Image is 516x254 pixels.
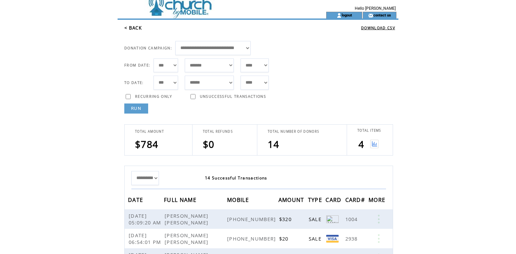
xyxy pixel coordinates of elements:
[279,235,290,242] span: $20
[355,6,396,11] span: Hello [PERSON_NAME]
[124,25,142,31] a: < BACK
[164,195,198,207] span: FULL NAME
[268,138,279,151] span: 14
[358,138,364,151] span: 4
[203,138,215,151] span: $0
[135,138,158,151] span: $784
[124,103,148,114] a: RUN
[227,235,278,242] span: [PHONE_NUMBER]
[203,129,233,134] span: TOTAL REFUNDS
[308,195,324,207] span: TYPE
[278,198,306,202] a: AMOUNT
[165,212,210,226] span: [PERSON_NAME] [PERSON_NAME]
[361,26,395,30] a: DOWNLOAD CSV
[129,232,163,245] span: [DATE] 06:54:01 PM
[205,175,267,181] span: 14 Successful Transactions
[326,235,339,243] img: Visa
[124,80,144,85] span: TO DATE:
[135,94,172,99] span: RECURRING ONLY
[128,195,145,207] span: DATE
[326,195,343,207] span: CARD
[345,235,359,242] span: 2938
[357,128,381,133] span: TOTAL ITEMS
[368,13,373,18] img: contact_us_icon.gif
[342,13,352,17] a: logout
[227,195,251,207] span: MOBILE
[227,198,251,202] a: MOBILE
[345,195,367,207] span: CARD#
[124,46,172,50] span: DONATION CAMPAIGN:
[278,195,306,207] span: AMOUNT
[227,216,278,222] span: [PHONE_NUMBER]
[326,198,343,202] a: CARD
[128,198,145,202] a: DATE
[135,129,164,134] span: TOTAL AMOUNT
[345,198,367,202] a: CARD#
[337,13,342,18] img: account_icon.gif
[370,140,379,148] img: View graph
[309,235,323,242] span: SALE
[373,13,391,17] a: contact us
[164,198,198,202] a: FULL NAME
[200,94,266,99] span: UNSUCCESSFUL TRANSACTIONS
[345,216,359,222] span: 1004
[326,215,339,223] img: AMEX
[308,198,324,202] a: TYPE
[369,195,387,207] span: MORE
[309,216,323,222] span: SALE
[279,216,293,222] span: $320
[268,129,319,134] span: TOTAL NUMBER OF DONORS
[124,63,150,68] span: FROM DATE:
[129,212,163,226] span: [DATE] 05:09:20 AM
[165,232,210,245] span: [PERSON_NAME] [PERSON_NAME]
